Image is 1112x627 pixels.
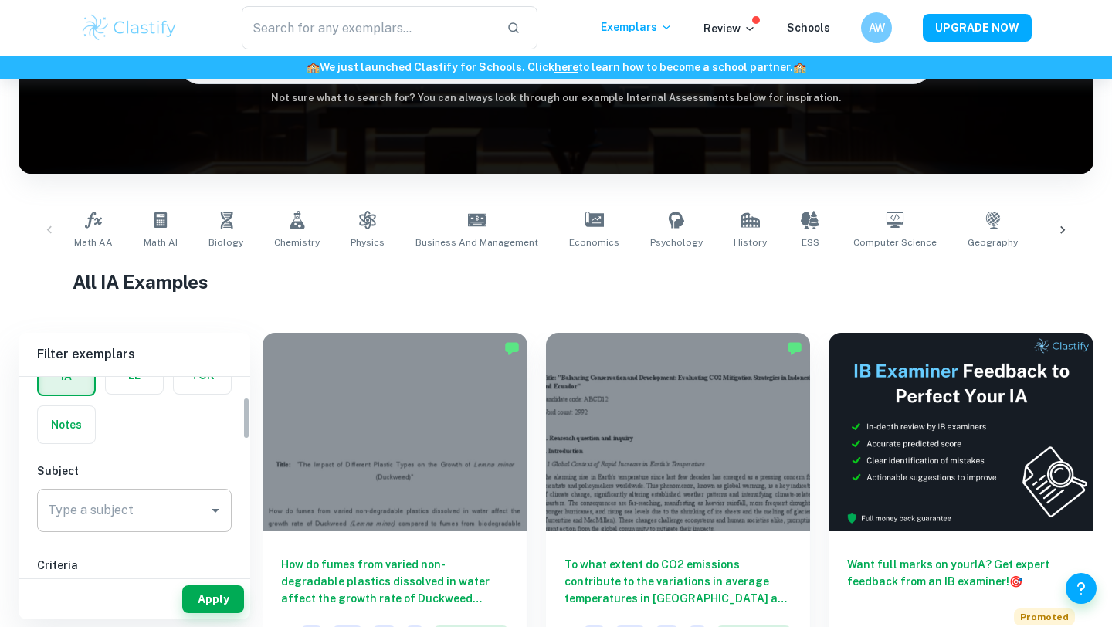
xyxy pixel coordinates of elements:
[37,463,232,480] h6: Subject
[793,61,806,73] span: 🏫
[415,236,538,249] span: Business and Management
[19,333,250,376] h6: Filter exemplars
[144,236,178,249] span: Math AI
[923,14,1032,42] button: UPGRADE NOW
[38,406,95,443] button: Notes
[351,236,385,249] span: Physics
[504,341,520,356] img: Marked
[601,19,673,36] p: Exemplars
[205,500,226,521] button: Open
[307,61,320,73] span: 🏫
[274,236,320,249] span: Chemistry
[182,585,244,613] button: Apply
[3,59,1109,76] h6: We just launched Clastify for Schools. Click to learn how to become a school partner.
[1009,575,1022,588] span: 🎯
[80,12,178,43] img: Clastify logo
[802,236,819,249] span: ESS
[829,333,1093,531] img: Thumbnail
[787,22,830,34] a: Schools
[968,236,1018,249] span: Geography
[847,556,1075,590] h6: Want full marks on your IA ? Get expert feedback from an IB examiner!
[74,236,113,249] span: Math AA
[569,236,619,249] span: Economics
[703,20,756,37] p: Review
[650,236,703,249] span: Psychology
[787,341,802,356] img: Marked
[554,61,578,73] a: here
[37,557,232,574] h6: Criteria
[1014,608,1075,625] span: Promoted
[564,556,792,607] h6: To what extent do CO2 emissions contribute to the variations in average temperatures in [GEOGRAPH...
[281,556,509,607] h6: How do fumes from varied non-degradable plastics dissolved in water affect the growth rate of Duc...
[868,19,886,36] h6: AW
[1066,573,1097,604] button: Help and Feedback
[208,236,243,249] span: Biology
[73,268,1040,296] h1: All IA Examples
[242,6,494,49] input: Search for any exemplars...
[853,236,937,249] span: Computer Science
[19,90,1093,106] h6: Not sure what to search for? You can always look through our example Internal Assessments below f...
[734,236,767,249] span: History
[861,12,892,43] button: AW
